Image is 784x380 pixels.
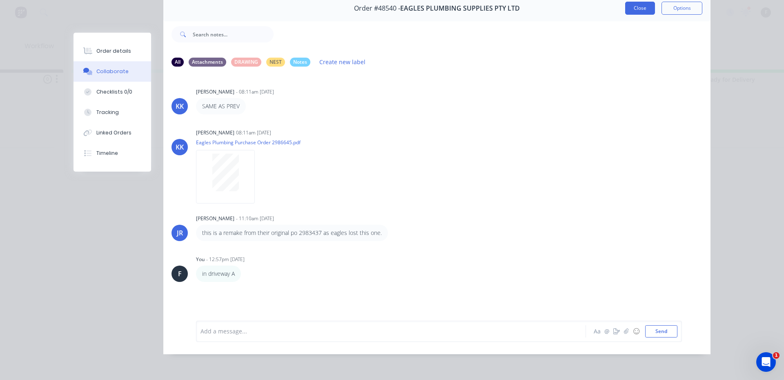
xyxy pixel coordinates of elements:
div: Attachments [189,58,226,67]
button: Order details [73,41,151,61]
p: this is a remake from their original po 2983437 as eagles lost this one. [202,229,382,237]
div: 08:11am [DATE] [236,129,271,136]
button: Aa [592,326,602,336]
div: - 12:57pm [DATE] [206,256,245,263]
p: in driveway A [202,270,235,278]
div: Collaborate [96,68,129,75]
div: All [171,58,184,67]
div: DRAWING [231,58,261,67]
div: Order details [96,47,131,55]
button: ☺ [631,326,641,336]
button: @ [602,326,612,336]
iframe: Intercom live chat [756,352,776,372]
div: - 11:10am [DATE] [236,215,274,222]
input: Search notes... [193,26,274,42]
div: Timeline [96,150,118,157]
p: SAME AS PREV [202,102,240,110]
div: Notes [290,58,310,67]
button: Tracking [73,102,151,123]
button: Options [661,2,702,15]
div: Checklists 0/0 [96,88,132,96]
div: - 08:11am [DATE] [236,88,274,96]
button: Create new label [315,56,370,67]
p: Eagles Plumbing Purchase Order 2986645.pdf [196,139,301,146]
div: KK [176,142,184,152]
button: Send [645,325,677,338]
div: JR [177,228,183,238]
div: Tracking [96,109,119,116]
div: [PERSON_NAME] [196,88,234,96]
div: NEST [266,58,285,67]
button: Linked Orders [73,123,151,143]
button: Checklists 0/0 [73,82,151,102]
button: Collaborate [73,61,151,82]
div: Linked Orders [96,129,131,136]
div: F [178,269,182,279]
div: [PERSON_NAME] [196,215,234,222]
div: KK [176,101,184,111]
span: Order #48540 - [354,4,400,12]
span: EAGLES PLUMBING SUPPLIES PTY LTD [400,4,520,12]
button: Timeline [73,143,151,163]
span: 1 [773,352,780,359]
div: [PERSON_NAME] [196,129,234,136]
button: Close [625,2,655,15]
div: You [196,256,205,263]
